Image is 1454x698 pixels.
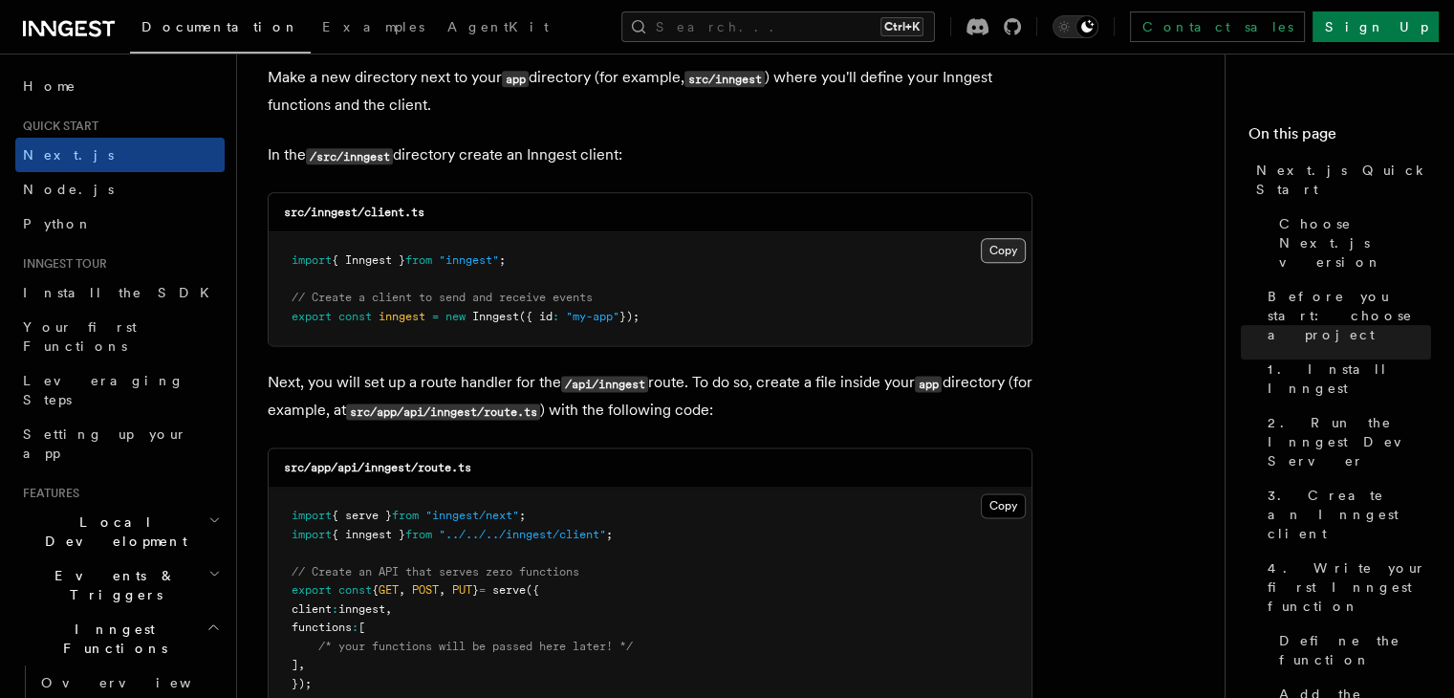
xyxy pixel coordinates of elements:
span: client [292,602,332,616]
span: : [332,602,338,616]
span: Inngest tour [15,256,107,272]
a: 4. Write your first Inngest function [1260,551,1431,623]
span: = [432,310,439,323]
span: import [292,509,332,522]
a: Documentation [130,6,311,54]
span: Documentation [141,19,299,34]
a: Leveraging Steps [15,363,225,417]
span: ; [606,528,613,541]
span: "../../../inngest/client" [439,528,606,541]
a: 3. Create an Inngest client [1260,478,1431,551]
span: AgentKit [447,19,549,34]
span: 1. Install Inngest [1268,360,1431,398]
span: const [338,583,372,597]
span: // Create an API that serves zero functions [292,565,579,578]
span: PUT [452,583,472,597]
span: ; [519,509,526,522]
span: , [399,583,405,597]
span: }); [619,310,640,323]
span: Local Development [15,513,208,551]
span: Before you start: choose a project [1268,287,1431,344]
h4: On this page [1248,122,1431,153]
p: Make a new directory next to your directory (for example, ) where you'll define your Inngest func... [268,64,1032,119]
span: ({ [526,583,539,597]
span: Events & Triggers [15,566,208,604]
span: { [372,583,379,597]
span: Setting up your app [23,426,187,461]
span: "inngest" [439,253,499,267]
span: from [392,509,419,522]
button: Events & Triggers [15,558,225,612]
span: { serve } [332,509,392,522]
a: 1. Install Inngest [1260,352,1431,405]
span: Your first Functions [23,319,137,354]
span: { Inngest } [332,253,405,267]
a: Setting up your app [15,417,225,470]
code: /src/inngest [306,148,393,164]
a: Define the function [1271,623,1431,677]
span: Overview [41,675,238,690]
span: POST [412,583,439,597]
span: Choose Next.js version [1279,214,1431,272]
code: src/app/api/inngest/route.ts [346,404,540,420]
span: export [292,583,332,597]
a: Next.js Quick Start [1248,153,1431,207]
span: export [292,310,332,323]
button: Inngest Functions [15,612,225,665]
span: 4. Write your first Inngest function [1268,558,1431,616]
span: inngest [338,602,385,616]
span: import [292,528,332,541]
span: Define the function [1279,631,1431,669]
span: Next.js [23,147,114,163]
code: /api/inngest [561,376,648,392]
button: Copy [981,238,1026,263]
span: } [472,583,479,597]
a: Examples [311,6,436,52]
span: "inngest/next" [425,509,519,522]
span: Features [15,486,79,501]
span: : [553,310,559,323]
span: [ [358,621,365,634]
span: , [385,602,392,616]
span: Leveraging Steps [23,373,184,407]
span: inngest [379,310,425,323]
span: GET [379,583,399,597]
span: ; [499,253,506,267]
span: }); [292,677,312,690]
a: 2. Run the Inngest Dev Server [1260,405,1431,478]
span: Next.js Quick Start [1256,161,1431,199]
p: In the directory create an Inngest client: [268,142,1032,169]
span: Quick start [15,119,98,134]
a: Python [15,207,225,241]
span: { inngest } [332,528,405,541]
a: Before you start: choose a project [1260,279,1431,352]
code: app [502,71,529,87]
code: src/app/api/inngest/route.ts [284,461,471,474]
span: Examples [322,19,424,34]
a: Contact sales [1130,11,1305,42]
span: , [298,658,305,671]
span: serve [492,583,526,597]
span: Inngest Functions [15,620,206,658]
a: Choose Next.js version [1271,207,1431,279]
code: app [915,376,942,392]
span: : [352,621,358,634]
code: src/inngest [684,71,765,87]
span: 2. Run the Inngest Dev Server [1268,413,1431,470]
span: Inngest [472,310,519,323]
a: Next.js [15,138,225,172]
span: from [405,528,432,541]
span: new [445,310,466,323]
span: Node.js [23,182,114,197]
span: import [292,253,332,267]
a: Sign Up [1313,11,1439,42]
span: Install the SDK [23,285,221,300]
span: const [338,310,372,323]
p: Next, you will set up a route handler for the route. To do so, create a file inside your director... [268,369,1032,425]
kbd: Ctrl+K [880,17,923,36]
a: Node.js [15,172,225,207]
a: AgentKit [436,6,560,52]
span: ] [292,658,298,671]
span: , [439,583,445,597]
span: = [479,583,486,597]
